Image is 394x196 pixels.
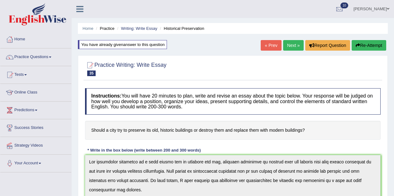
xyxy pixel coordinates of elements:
span: 10 [340,2,348,8]
a: Strategy Videos [0,137,71,153]
li: Practice [94,25,114,31]
h4: You will have 20 minutes to plan, write and revise an essay about the topic below. Your response ... [85,88,381,115]
a: « Prev [261,40,281,51]
a: Success Stories [0,119,71,135]
b: Instructions: [91,93,121,98]
li: Historical Preservation [159,25,204,31]
button: Re-Attempt [352,40,386,51]
a: Tests [0,66,71,82]
a: Online Class [0,84,71,99]
a: Your Account [0,155,71,170]
div: You have already given answer to this question [78,40,167,49]
h4: Should a city try to preserve its old, historic buildings or destroy them and replace them with m... [85,121,381,140]
a: Next » [283,40,304,51]
a: Practice Questions [0,48,71,64]
a: Home [0,31,71,46]
div: * Write in the box below (write between 200 and 300 words) [85,148,203,153]
h2: Practice Writing: Write Essay [85,61,166,76]
a: Writing: Write Essay [121,26,157,31]
a: Home [83,26,93,31]
a: Predictions [0,102,71,117]
span: 35 [87,71,96,76]
button: Report Question [305,40,350,51]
